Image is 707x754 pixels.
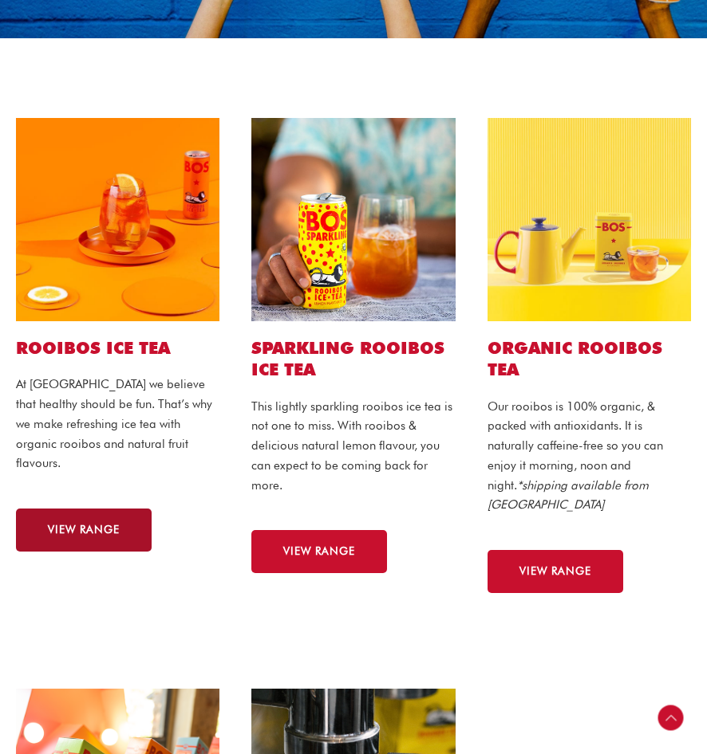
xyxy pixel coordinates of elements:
img: peach [16,118,219,321]
a: VIEW RANGE [16,509,152,552]
span: VIEW RANGE [519,566,591,577]
h2: SPARKLING ROOIBOS ICE TEA [251,337,455,381]
a: VIEW RANGE [488,550,623,593]
h2: ROOIBOS ICE TEA [16,337,219,359]
img: hot-tea-2-copy [488,118,691,321]
p: This lightly sparkling rooibos ice tea is not one to miss. With rooibos & delicious natural lemon... [251,397,455,496]
span: VIEW RANGE [283,546,355,557]
p: Our rooibos is 100% organic, & packed with antioxidants. It is naturally caffeine-free so you can... [488,397,691,516]
a: VIEW RANGE [251,530,387,573]
h2: ORGANIC ROOIBOS TEA [488,337,691,381]
em: *shipping available from [GEOGRAPHIC_DATA] [488,478,649,512]
img: sparkling lemon [251,118,455,321]
p: At [GEOGRAPHIC_DATA] we believe that healthy should be fun. That’s why we make refreshing ice tea... [16,375,219,473]
span: VIEW RANGE [48,524,120,536]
